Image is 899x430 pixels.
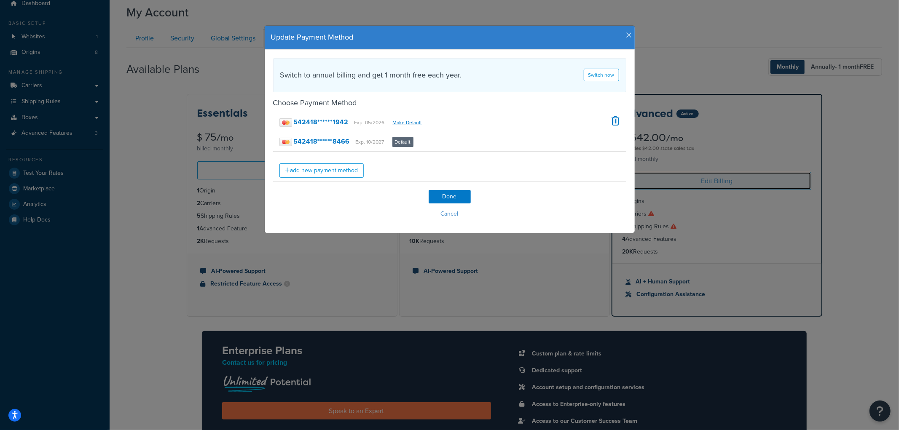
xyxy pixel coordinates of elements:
h4: Update Payment Method [271,32,628,43]
h4: Switch to annual billing and get 1 month free each year. [280,69,462,81]
h4: Choose Payment Method [273,97,626,109]
small: Exp. 05/2026 [354,119,385,126]
a: add new payment method [279,163,364,178]
a: Make Default [393,119,422,126]
small: Exp. 10/2027 [356,138,384,146]
button: Cancel [273,208,626,220]
input: Done [429,190,471,203]
img: mastercard.png [279,138,292,146]
span: Default [392,137,413,147]
img: mastercard.png [279,118,292,127]
a: Switch now [584,69,619,81]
